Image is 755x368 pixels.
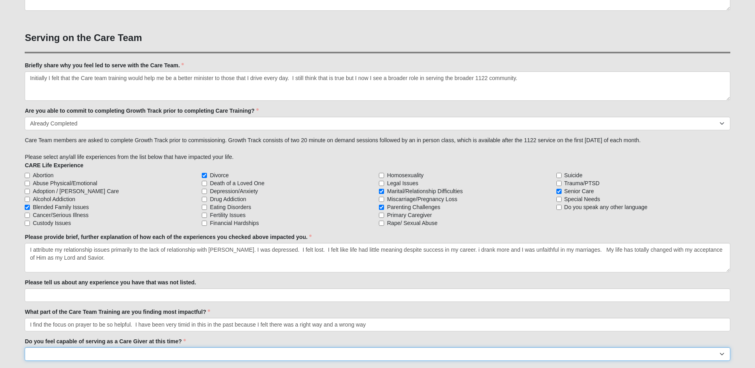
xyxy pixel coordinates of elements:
[202,189,207,194] input: Depression/Anxiety
[564,171,583,179] span: Suicide
[25,308,210,316] label: What part of the Care Team Training are you finding most impactful?
[25,181,30,186] input: Abuse Physical/Emotional
[25,107,258,115] label: Are you able to commit to completing Growth Track prior to completing Care Training?
[202,205,207,210] input: Eating Disorders
[33,203,89,211] span: Blended Family Issues
[25,173,30,178] input: Abortion
[564,187,594,195] span: Senior Care
[33,179,97,187] span: Abuse Physical/Emotional
[564,203,648,211] span: Do you speak any other language
[202,173,207,178] input: Divorce
[33,187,119,195] span: Adoption / [PERSON_NAME] Care
[25,213,30,218] input: Cancer/Serious Illness
[387,195,457,203] span: Miscarriage/Pregnancy Loss
[387,219,437,227] span: Rape/ Sexual Abuse
[379,181,384,186] input: Legal Issues
[379,221,384,226] input: Rape/ Sexual Abuse
[33,211,88,219] span: Cancer/Serious Illness
[387,211,432,219] span: Primary Caregiver
[25,205,30,210] input: Blended Family Issues
[25,221,30,226] input: Custody Issues
[556,189,562,194] input: Senior Care
[379,189,384,194] input: Marital/Relationship Difficulties
[25,233,311,241] label: Please provide brief, further explanation of how each of the experiences you checked above impact...
[564,195,600,203] span: Special Needs
[25,197,30,202] input: Alcohol Addiction
[379,173,384,178] input: Homosexuality
[25,32,730,44] h3: Serving on the Care Team
[202,181,207,186] input: Death of a Loved One
[379,213,384,218] input: Primary Caregiver
[25,161,83,169] label: CARE Life Experience
[25,71,730,101] textarea: Initially I felt that the Care team training would help me be a better minister to those that I d...
[387,171,423,179] span: Homosexuality
[387,203,440,211] span: Parenting Challenges
[387,179,418,187] span: Legal Issues
[25,61,184,69] label: Briefly share why you feel led to serve with the Care Team.
[33,195,75,203] span: Alcohol Addiction
[33,219,71,227] span: Custody Issues
[556,173,562,178] input: Suicide
[210,187,258,195] span: Depression/Anxiety
[556,205,562,210] input: Do you speak any other language
[202,197,207,202] input: Drug Addiction
[210,203,251,211] span: Eating Disorders
[379,205,384,210] input: Parenting Challenges
[564,179,600,187] span: Trauma/PTSD
[25,337,185,345] label: Do you feel capable of serving as a Care Giver at this time?
[25,189,30,194] input: Adoption / [PERSON_NAME] Care
[556,181,562,186] input: Trauma/PTSD
[202,221,207,226] input: Financial Hardships
[210,219,259,227] span: Financial Hardships
[556,197,562,202] input: Special Needs
[25,278,196,286] label: Please tell us about any experience you have that was not listed.
[210,179,264,187] span: Death of a Loved One
[387,187,462,195] span: Marital/Relationship Difficulties
[202,213,207,218] input: Fertility Issues
[210,171,228,179] span: Divorce
[210,211,245,219] span: Fertility Issues
[33,171,53,179] span: Abortion
[379,197,384,202] input: Miscarriage/Pregnancy Loss
[210,195,246,203] span: Drug Addiction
